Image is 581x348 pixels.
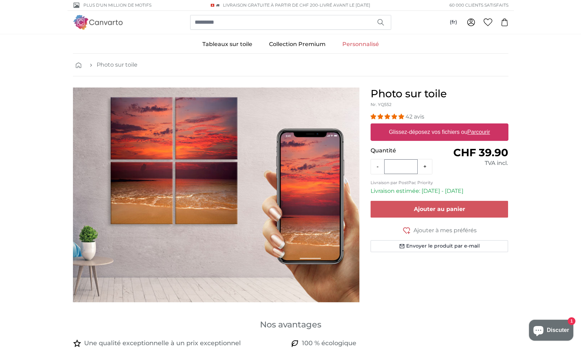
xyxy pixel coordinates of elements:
span: Livré avant le [DATE] [320,2,370,8]
a: Photo sur toile [97,61,137,69]
h1: Photo sur toile [371,88,508,100]
span: 4.98 stars [371,113,405,120]
span: Ajouter au panier [414,206,465,212]
span: Plus d'un million de motifs [83,2,151,8]
a: Tableaux sur toile [194,35,261,53]
button: - [371,160,384,174]
img: Suisse [211,4,214,7]
img: personalised-canvas-print [73,88,359,302]
span: 60 000 clients satisfaits [449,2,508,8]
span: Livraison GRATUITE à partir de CHF 200 [223,2,318,8]
div: TVA incl. [439,159,508,167]
img: Canvarto [73,15,123,29]
a: Personnalisé [334,35,387,53]
h3: Nos avantages [73,319,508,330]
label: Glissez-déposez vos fichiers ou [386,125,493,139]
p: Livraison par PostPac Priority [371,180,508,186]
button: + [418,160,432,174]
nav: breadcrumbs [73,54,508,76]
span: CHF 39.90 [453,146,508,159]
button: Ajouter à mes préférés [371,226,508,235]
span: Ajouter à mes préférés [414,226,477,235]
p: Quantité [371,146,439,155]
span: Nr. YQ552 [371,102,392,107]
u: Parcourir [467,129,490,135]
span: 42 avis [405,113,424,120]
p: Livraison estimée: [DATE] - [DATE] [371,187,508,195]
span: - [318,2,370,8]
a: Collection Premium [261,35,334,53]
div: 1 of 1 [73,88,359,302]
button: Ajouter au panier [371,201,508,218]
button: Envoyer le produit par e-mail [371,240,508,252]
inbox-online-store-chat: Chat de la boutique en ligne Shopify [527,320,575,342]
button: (fr) [444,16,463,29]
